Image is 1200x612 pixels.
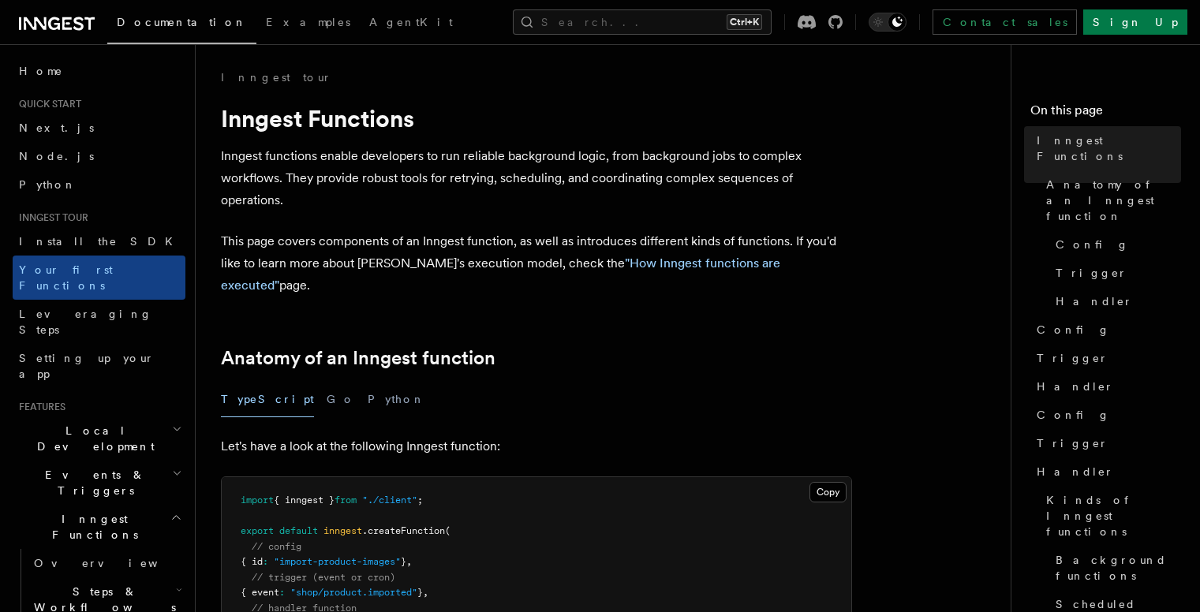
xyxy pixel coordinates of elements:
span: Config [1056,237,1129,252]
a: Anatomy of an Inngest function [221,347,495,369]
span: Node.js [19,150,94,162]
a: Background functions [1049,546,1181,590]
button: Copy [809,482,847,502]
a: Anatomy of an Inngest function [1040,170,1181,230]
span: import [241,494,274,506]
button: Events & Triggers [13,461,185,505]
a: Trigger [1030,344,1181,372]
a: Documentation [107,5,256,44]
a: Handler [1030,457,1181,486]
span: , [423,587,428,598]
span: Config [1037,322,1110,338]
h4: On this page [1030,101,1181,126]
a: Install the SDK [13,227,185,256]
span: .createFunction [362,525,445,536]
span: inngest [323,525,362,536]
button: TypeScript [221,382,314,417]
span: : [279,587,285,598]
span: Trigger [1056,265,1127,281]
a: Leveraging Steps [13,300,185,344]
span: Handler [1056,293,1133,309]
p: Inngest functions enable developers to run reliable background logic, from background jobs to com... [221,145,852,211]
h1: Inngest Functions [221,104,852,132]
a: Config [1049,230,1181,259]
span: Trigger [1037,435,1108,451]
span: "import-product-images" [274,556,401,567]
a: Next.js [13,114,185,142]
span: Inngest Functions [13,511,170,543]
span: "./client" [362,494,417,506]
span: Features [13,401,65,413]
span: { inngest } [274,494,335,506]
button: Python [368,382,425,417]
span: Handler [1037,464,1114,480]
span: Leveraging Steps [19,308,152,336]
span: Install the SDK [19,235,182,248]
span: // config [252,541,301,552]
span: Home [19,63,63,79]
kbd: Ctrl+K [727,14,762,30]
span: Examples [266,16,350,28]
a: Setting up your app [13,344,185,388]
span: Kinds of Inngest functions [1046,492,1181,539]
span: Overview [34,557,196,569]
a: Handler [1030,372,1181,401]
span: Config [1037,407,1110,423]
span: // trigger (event or cron) [252,572,395,583]
span: Events & Triggers [13,467,172,498]
a: Node.js [13,142,185,170]
span: Trigger [1037,350,1108,366]
span: default [279,525,318,536]
button: Toggle dark mode [869,13,907,32]
a: AgentKit [360,5,462,43]
a: Overview [28,549,185,577]
span: from [335,494,357,506]
a: Contact sales [933,9,1077,35]
span: Python [19,178,77,191]
a: Kinds of Inngest functions [1040,486,1181,546]
span: Next.js [19,121,94,134]
a: Trigger [1049,259,1181,287]
span: Setting up your app [19,352,155,380]
a: Inngest tour [221,69,331,85]
span: { event [241,587,279,598]
span: : [263,556,268,567]
span: Quick start [13,98,81,110]
span: Documentation [117,16,247,28]
span: Your first Functions [19,263,113,292]
button: Go [327,382,355,417]
a: Your first Functions [13,256,185,300]
span: , [406,556,412,567]
a: Python [13,170,185,199]
span: export [241,525,274,536]
span: Inngest Functions [1037,132,1181,164]
a: Handler [1049,287,1181,315]
span: AgentKit [369,16,453,28]
p: Let's have a look at the following Inngest function: [221,435,852,457]
button: Local Development [13,416,185,461]
a: Inngest Functions [1030,126,1181,170]
span: Anatomy of an Inngest function [1046,177,1181,224]
span: Local Development [13,423,172,454]
button: Inngest Functions [13,505,185,549]
span: "shop/product.imported" [290,587,417,598]
span: } [401,556,406,567]
span: ; [417,494,423,506]
a: Examples [256,5,360,43]
span: Handler [1037,379,1114,394]
span: } [417,587,423,598]
a: Sign Up [1083,9,1187,35]
a: Home [13,57,185,85]
span: Background functions [1056,552,1181,584]
a: Config [1030,315,1181,344]
a: Config [1030,401,1181,429]
span: Inngest tour [13,211,88,224]
span: ( [445,525,450,536]
a: Trigger [1030,429,1181,457]
button: Search...Ctrl+K [513,9,772,35]
span: { id [241,556,263,567]
p: This page covers components of an Inngest function, as well as introduces different kinds of func... [221,230,852,297]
